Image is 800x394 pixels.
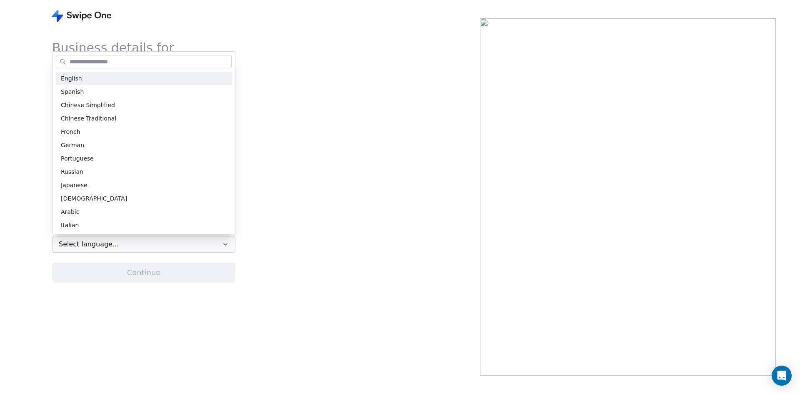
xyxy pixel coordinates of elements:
span: Portuguese [61,154,94,163]
span: English [61,74,82,83]
span: [DEMOGRAPHIC_DATA] [61,194,127,203]
span: Italian [61,221,79,230]
span: Arabic [61,208,79,216]
span: French [61,128,80,136]
span: Chinese Simplified [61,101,115,110]
span: Japanese [61,181,87,190]
span: Chinese Traditional [61,114,116,123]
span: Russian [61,168,83,176]
span: German [61,141,84,150]
span: Spanish [61,88,84,96]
